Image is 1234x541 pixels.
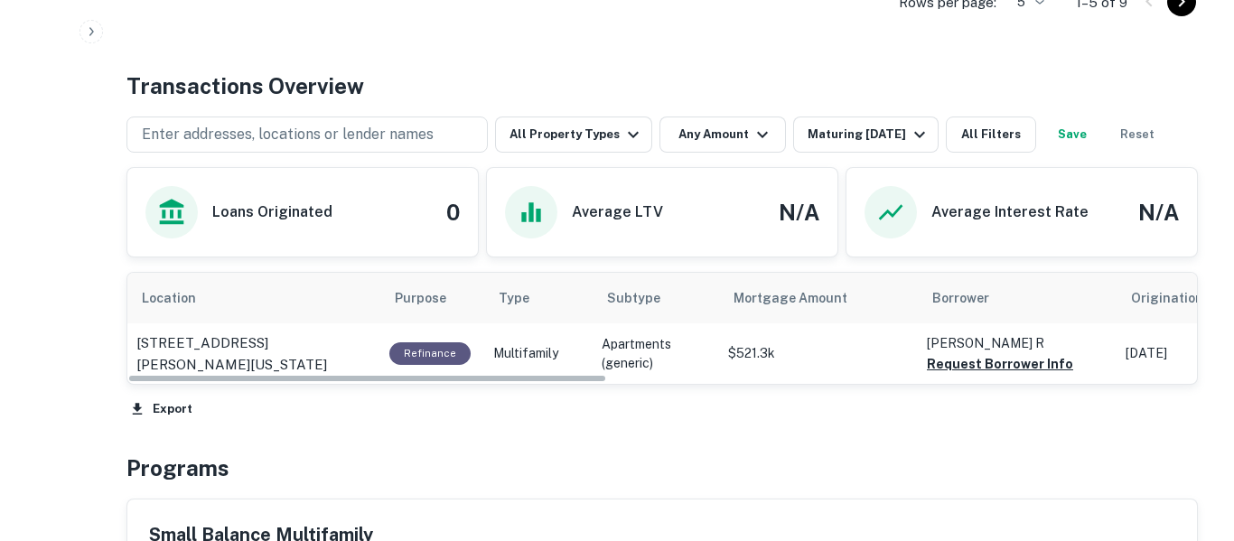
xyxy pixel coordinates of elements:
[793,117,939,153] button: Maturing [DATE]
[212,201,332,223] h6: Loans Originated
[126,117,488,153] button: Enter addresses, locations or lender names
[931,201,1089,223] h6: Average Interest Rate
[446,196,460,229] h4: 0
[495,117,652,153] button: All Property Types
[1138,196,1179,229] h4: N/A
[572,201,663,223] h6: Average LTV
[126,70,364,102] h4: Transactions Overview
[779,196,819,229] h4: N/A
[946,117,1036,153] button: All Filters
[808,124,930,145] div: Maturing [DATE]
[126,396,197,423] button: Export
[142,124,434,145] p: Enter addresses, locations or lender names
[1043,117,1101,153] button: Save your search to get updates of matches that match your search criteria.
[127,273,1197,384] div: scrollable content
[126,452,229,484] h4: Programs
[1144,396,1234,483] iframe: Chat Widget
[1108,117,1166,153] button: Reset
[659,117,786,153] button: Any Amount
